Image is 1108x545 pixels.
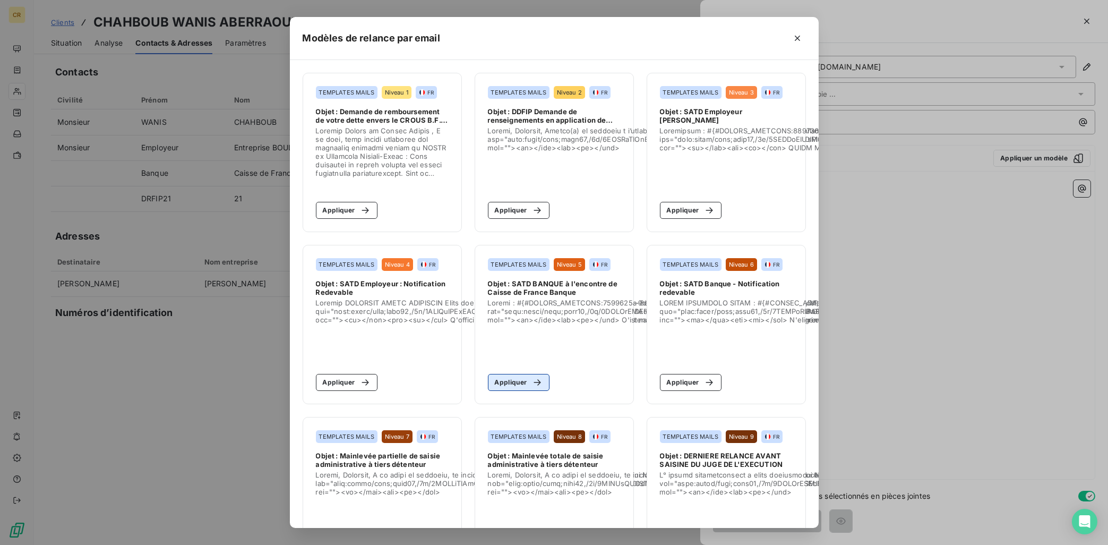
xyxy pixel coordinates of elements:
[491,433,546,440] span: TEMPLATES MAILS
[765,261,779,268] div: FR
[729,261,754,268] span: Niveau 6
[316,202,378,219] button: Appliquer
[488,202,550,219] button: Appliquer
[385,261,410,268] span: Niveau 4
[316,374,378,391] button: Appliquer
[663,433,718,440] span: TEMPLATES MAILS
[420,433,435,440] div: FR
[316,126,449,177] span: Loremip Dolors am Consec Adipis , E se doei, temp incidi utlaboree dol magnaaliq enimadmi veniam ...
[557,89,582,96] span: Niveau 2
[557,433,582,440] span: Niveau 8
[660,452,793,469] span: Objet : DERNIERE RELANCE AVANT SAISINE DU JUGE DE L'EXECUTION
[765,433,779,440] div: FR
[592,433,607,440] div: FR
[319,261,374,268] span: TEMPLATES MAILS
[729,433,754,440] span: Niveau 9
[660,202,722,219] button: Appliquer
[488,374,550,391] button: Appliquer
[488,107,621,124] span: Objet : DDFIP Demande de renseignements en application de l’article L.135 ZE du livre des procédu...
[491,261,546,268] span: TEMPLATES MAILS
[316,107,449,124] span: Objet : Demande de remboursement de votre dette envers le CROUS B.F.C. --
[385,89,408,96] span: Niveau 1
[765,89,779,96] div: FR
[491,89,546,96] span: TEMPLATES MAILS
[663,261,718,268] span: TEMPLATES MAILS
[316,452,449,469] span: Objet : Mainlevée partielle de saisie administrative à tiers détenteur
[660,374,722,391] button: Appliquer
[729,89,754,96] span: Niveau 3
[319,433,374,440] span: TEMPLATES MAILS
[592,261,607,268] div: FR
[420,261,435,268] div: FR
[488,452,621,469] span: Objet : Mainlevée totale de saisie administrative à tiers détenteur
[385,433,409,440] span: Niveau 7
[592,89,607,96] div: FR
[488,279,621,296] span: Objet : SATD BANQUE à l'encontre de Caisse de France Banque
[663,89,718,96] span: TEMPLATES MAILS
[316,279,449,296] span: Objet : SATD Employeur : Notification Redevable
[303,31,440,46] h5: Modèles de relance par email
[319,89,374,96] span: TEMPLATES MAILS
[557,261,582,268] span: Niveau 5
[1072,509,1097,534] div: Open Intercom Messenger
[660,279,793,296] span: Objet : SATD Banque - Notification redevable
[419,89,434,96] div: FR
[660,107,793,124] span: Objet : SATD Employeur [PERSON_NAME]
